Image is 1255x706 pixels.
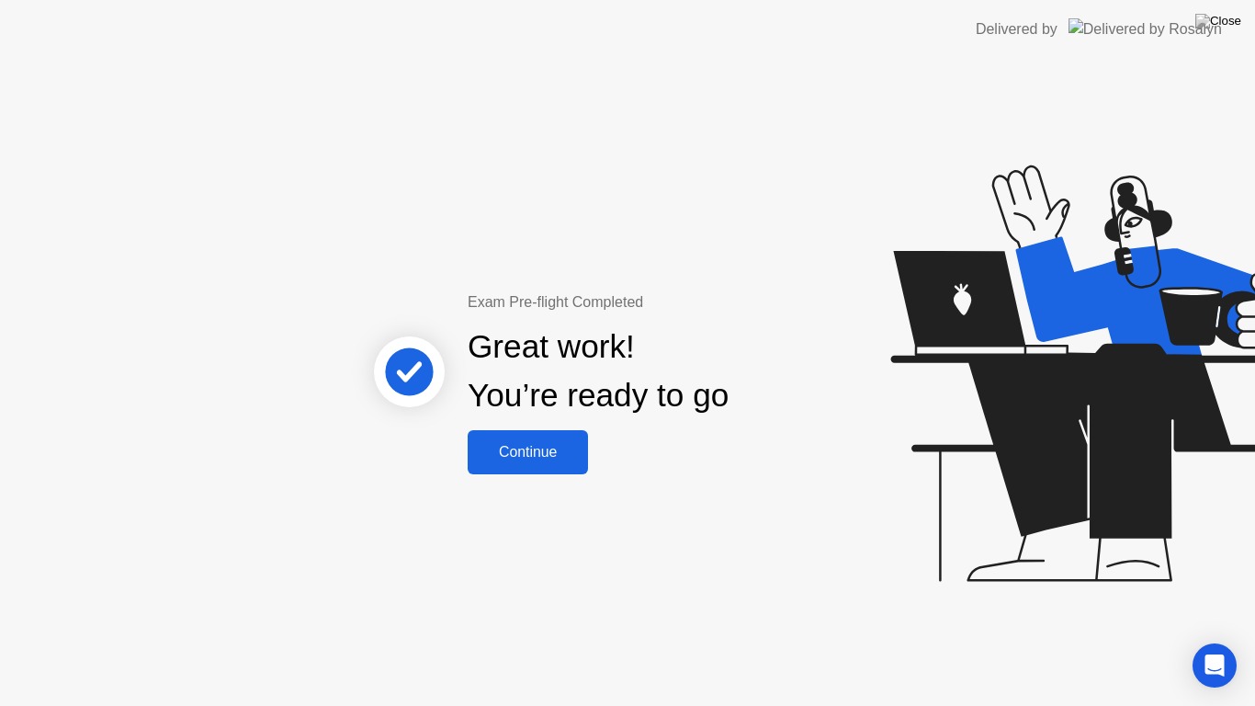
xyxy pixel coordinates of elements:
[468,430,588,474] button: Continue
[468,291,847,313] div: Exam Pre-flight Completed
[473,444,582,461] div: Continue
[1193,643,1237,688] div: Open Intercom Messenger
[1068,18,1222,40] img: Delivered by Rosalyn
[468,323,729,420] div: Great work! You’re ready to go
[1195,14,1241,28] img: Close
[976,18,1057,40] div: Delivered by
